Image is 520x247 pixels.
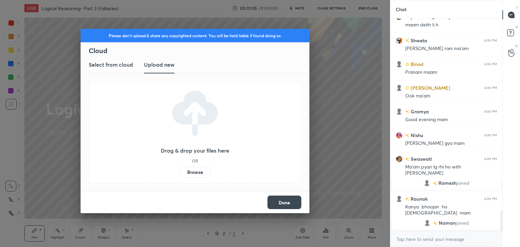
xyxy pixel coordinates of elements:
[405,134,409,137] img: no-rating-badge.077c3623.svg
[89,46,309,55] h2: Cloud
[405,140,497,147] div: [PERSON_NAME] gya mam
[390,19,502,231] div: grid
[405,22,497,28] div: maam dekh li h
[81,29,309,42] div: Please don't upload & share any copyrighted content. You will be held liable if found doing so.
[396,61,403,68] img: default.png
[405,45,497,52] div: [PERSON_NAME] rani ma'am
[516,24,518,29] p: D
[405,164,497,177] div: Ma'am pyari lg rhi ho with [PERSON_NAME]
[89,61,133,69] h3: Select from cloud
[409,195,428,202] h6: Raunak
[515,43,518,48] p: G
[192,159,198,163] h5: OR
[405,157,409,161] img: no-rating-badge.077c3623.svg
[396,156,403,162] img: 3
[424,220,431,226] img: default.png
[516,5,518,10] p: T
[405,39,409,43] img: no-rating-badge.077c3623.svg
[405,62,409,66] img: Learner_Badge_beginner_1_8b307cf2a0.svg
[439,220,456,226] span: Naman
[409,108,429,115] h6: Gramya
[405,197,409,201] img: no-rating-badge.077c3623.svg
[456,180,470,186] span: joined
[409,84,450,91] h6: [PERSON_NAME]
[405,86,409,90] img: Learner_Badge_beginner_1_8b307cf2a0.svg
[396,108,403,115] img: default.png
[161,148,229,153] h3: Drag & drop your files here
[484,39,497,43] div: 4:06 PM
[438,180,456,186] span: Ramesh
[484,197,497,201] div: 4:06 PM
[484,62,497,66] div: 4:06 PM
[456,220,469,226] span: joined
[396,196,403,202] img: default.png
[484,133,497,137] div: 4:06 PM
[409,61,424,68] h6: Binod
[409,37,427,44] h6: Shweta
[424,180,430,186] img: default.png
[396,37,403,44] img: 3
[409,155,432,162] h6: Swaswati
[267,196,301,209] button: Done
[405,69,497,76] div: Pranam maam
[433,222,437,225] img: no-rating-badge.077c3623.svg
[390,0,412,18] p: Chat
[396,132,403,139] img: c4b42b3234e144eea503351f08f9c20e.jpg
[405,204,497,217] div: Kanya bhoojan ho [DEMOGRAPHIC_DATA] mam
[484,157,497,161] div: 4:06 PM
[484,110,497,114] div: 4:06 PM
[484,86,497,90] div: 4:06 PM
[405,93,497,99] div: Ook ma'am
[396,85,403,91] img: default.png
[433,182,437,185] img: no-rating-badge.077c3623.svg
[405,110,409,114] img: no-rating-badge.077c3623.svg
[144,61,174,69] h3: Upload new
[409,132,423,139] h6: Nishu
[405,116,497,123] div: Good evening mam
